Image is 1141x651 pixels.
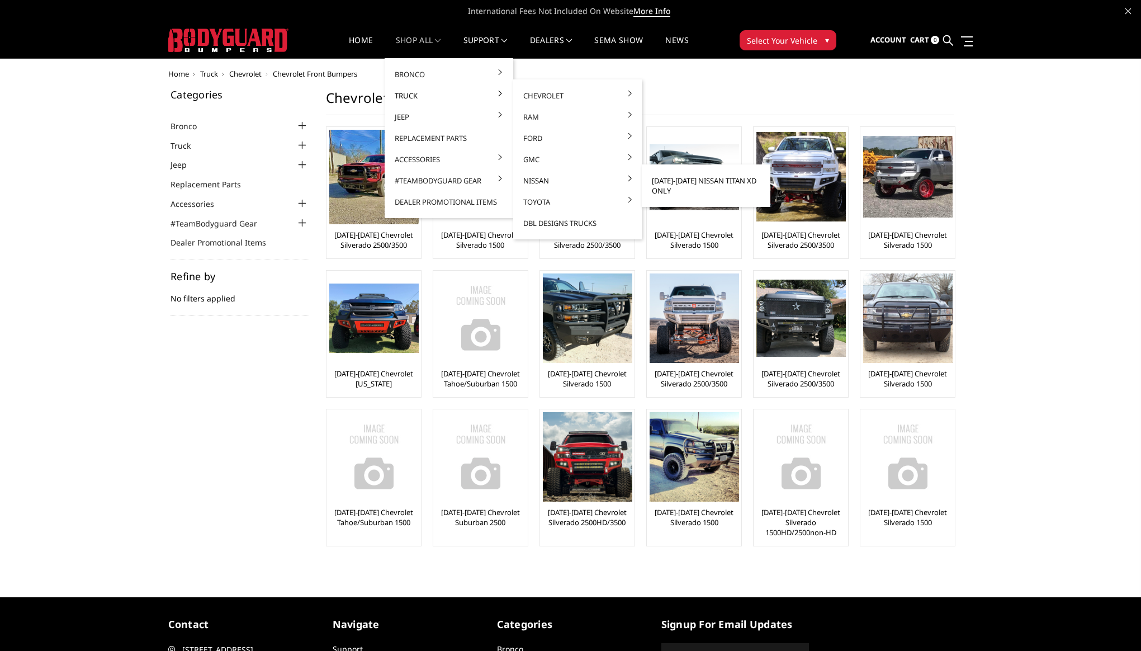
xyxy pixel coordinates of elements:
button: Select Your Vehicle [740,30,836,50]
a: [DATE]-[DATE] Chevrolet Silverado 1500 [650,230,738,250]
a: [DATE]-[DATE] Chevrolet Silverado 1500 [863,507,952,527]
a: Bronco [389,64,509,85]
a: [DATE]-[DATE] Chevrolet Silverado 1500 [863,369,952,389]
a: #TeamBodyguard Gear [171,218,271,229]
a: Accessories [389,149,509,170]
a: Truck [389,85,509,106]
span: Select Your Vehicle [747,35,817,46]
a: [DATE]-[DATE] Chevrolet Silverado 1500 [543,369,632,389]
iframe: Chat Widget [1085,597,1141,651]
a: Home [168,69,189,79]
a: [DATE]-[DATE] Chevrolet [US_STATE] [329,369,418,389]
a: Toyota [518,191,637,213]
img: No Image [329,412,419,502]
a: SEMA Show [594,36,643,58]
a: [DATE]-[DATE] Chevrolet Silverado 1500HD/2500non-HD [756,507,845,537]
h5: contact [168,617,316,632]
h5: Categories [497,617,645,632]
a: [DATE]-[DATE] Chevrolet Silverado 2500/3500 [650,369,738,389]
a: News [665,36,688,58]
a: Jeep [171,159,201,171]
h5: Categories [171,89,309,100]
img: No Image [436,273,525,363]
a: Chevrolet [229,69,262,79]
a: Cart 0 [910,25,939,55]
a: Replacement Parts [171,178,255,190]
div: No filters applied [171,271,309,316]
h5: Navigate [333,617,480,632]
a: Chevrolet [518,85,637,106]
span: Chevrolet Front Bumpers [273,69,357,79]
h1: Chevrolet Front Bumpers [326,89,954,115]
a: [DATE]-[DATE] Chevrolet Tahoe/Suburban 1500 [329,507,418,527]
a: [DATE]-[DATE] Chevrolet Silverado 2500HD/3500 [543,507,632,527]
span: Account [870,35,906,45]
a: [DATE]-[DATE] Chevrolet Silverado 2500/3500 [329,230,418,250]
a: shop all [396,36,441,58]
a: Accessories [171,198,228,210]
a: No Image [436,273,525,363]
span: ▾ [825,34,829,46]
a: Truck [200,69,218,79]
img: No Image [756,412,846,502]
a: [DATE]-[DATE] Chevrolet Silverado 2500/3500 [543,230,632,250]
a: Support [463,36,508,58]
a: [DATE]-[DATE] Chevrolet Tahoe/Suburban 1500 [436,369,525,389]
a: No Image [329,412,418,502]
a: Replacement Parts [389,128,509,149]
a: Dealers [530,36,572,58]
a: Ram [518,106,637,128]
a: [DATE]-[DATE] Chevrolet Suburban 2500 [436,507,525,527]
a: [DATE]-[DATE] Nissan Titan XD ONLY [646,170,766,201]
span: Cart [910,35,929,45]
a: No Image [436,412,525,502]
a: DBL Designs Trucks [518,213,637,234]
a: [DATE]-[DATE] Chevrolet Silverado 1500 [436,230,525,250]
span: 0 [931,36,939,44]
a: Account [870,25,906,55]
img: BODYGUARD BUMPERS [168,29,288,52]
a: Jeep [389,106,509,128]
a: Dealer Promotional Items [171,237,280,248]
img: No Image [863,412,953,502]
a: No Image [863,412,952,502]
a: Truck [171,140,205,152]
a: [DATE]-[DATE] Chevrolet Silverado 1500 [863,230,952,250]
a: Home [349,36,373,58]
a: Dealer Promotional Items [389,191,509,213]
a: More Info [633,6,670,17]
a: #TeamBodyguard Gear [389,170,509,191]
a: Nissan [518,170,637,191]
a: Bronco [171,120,211,132]
img: No Image [436,412,525,502]
h5: Refine by [171,271,309,281]
a: GMC [518,149,637,170]
a: Ford [518,128,637,149]
a: [DATE]-[DATE] Chevrolet Silverado 2500/3500 [756,230,845,250]
a: [DATE]-[DATE] Chevrolet Silverado 1500 [650,507,738,527]
h5: signup for email updates [661,617,809,632]
a: [DATE]-[DATE] Chevrolet Silverado 2500/3500 [756,369,845,389]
